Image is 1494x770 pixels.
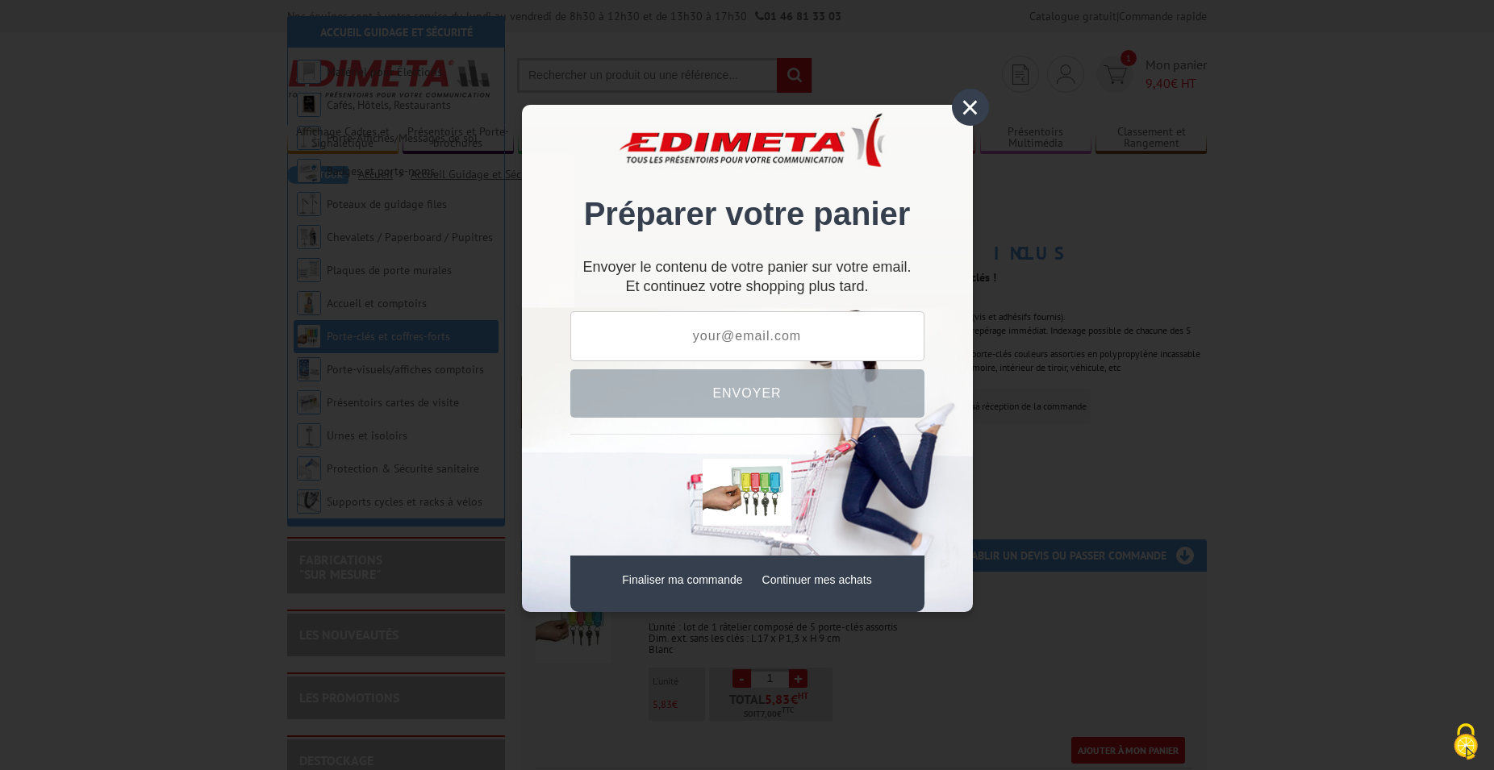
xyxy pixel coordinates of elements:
[570,265,924,269] p: Envoyer le contenu de votre panier sur votre email.
[1438,715,1494,770] button: Cookies (fenêtre modale)
[1446,722,1486,762] img: Cookies (fenêtre modale)
[622,573,742,586] a: Finaliser ma commande
[762,573,872,586] a: Continuer mes achats
[570,265,924,295] div: Et continuez votre shopping plus tard.
[570,369,924,418] button: Envoyer
[570,129,924,249] div: Préparer votre panier
[952,89,989,126] div: ×
[570,311,924,361] input: your@email.com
